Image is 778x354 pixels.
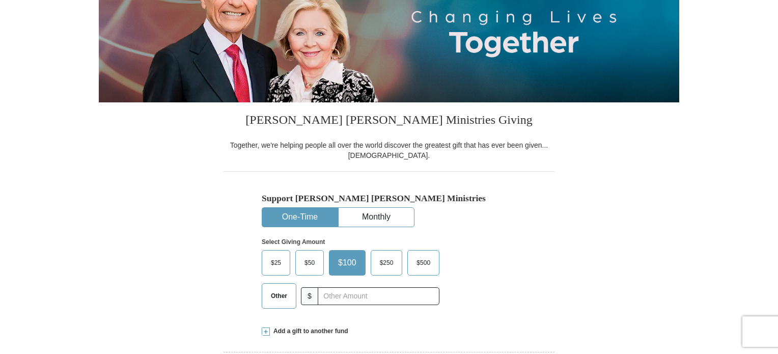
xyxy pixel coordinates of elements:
span: Other [266,288,292,304]
span: $100 [333,255,362,270]
span: $ [301,287,318,305]
strong: Select Giving Amount [262,238,325,246]
span: $250 [375,255,399,270]
span: Add a gift to another fund [270,327,348,336]
button: One-Time [262,208,338,227]
h3: [PERSON_NAME] [PERSON_NAME] Ministries Giving [224,102,554,140]
button: Monthly [339,208,414,227]
span: $500 [411,255,435,270]
input: Other Amount [318,287,439,305]
h5: Support [PERSON_NAME] [PERSON_NAME] Ministries [262,193,516,204]
span: $50 [299,255,320,270]
span: $25 [266,255,286,270]
div: Together, we're helping people all over the world discover the greatest gift that has ever been g... [224,140,554,160]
